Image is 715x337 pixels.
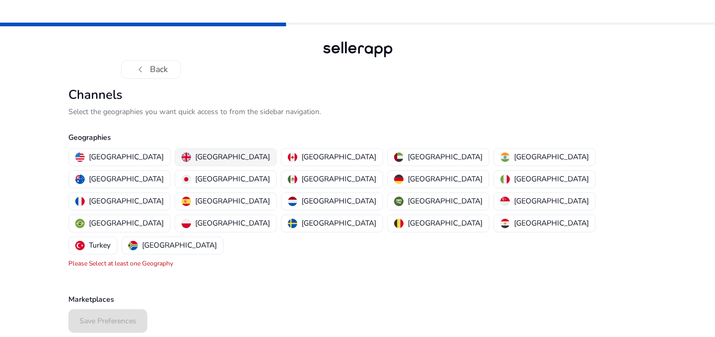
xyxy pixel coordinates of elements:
p: [GEOGRAPHIC_DATA] [89,173,164,185]
p: [GEOGRAPHIC_DATA] [89,218,164,229]
p: [GEOGRAPHIC_DATA] [89,196,164,207]
mat-error: Please Select at least one Geography [68,259,173,268]
img: es.svg [182,197,191,206]
p: [GEOGRAPHIC_DATA] [408,151,482,162]
img: be.svg [394,219,404,228]
p: [GEOGRAPHIC_DATA] [301,151,376,162]
p: [GEOGRAPHIC_DATA] [514,196,589,207]
h2: Channels [68,87,647,103]
img: us.svg [75,152,85,162]
img: ae.svg [394,152,404,162]
img: jp.svg [182,175,191,184]
img: eg.svg [500,219,510,228]
p: [GEOGRAPHIC_DATA] [514,173,589,185]
p: [GEOGRAPHIC_DATA] [89,151,164,162]
p: [GEOGRAPHIC_DATA] [301,196,376,207]
img: uk.svg [182,152,191,162]
p: Marketplaces [68,294,647,305]
p: [GEOGRAPHIC_DATA] [514,218,589,229]
p: [GEOGRAPHIC_DATA] [301,218,376,229]
img: za.svg [128,241,138,250]
span: chevron_left [134,63,147,76]
img: tr.svg [75,241,85,250]
img: br.svg [75,219,85,228]
p: [GEOGRAPHIC_DATA] [301,173,376,185]
p: Turkey [89,240,110,251]
img: sa.svg [394,197,404,206]
img: it.svg [500,175,510,184]
button: chevron_leftBack [121,60,181,79]
p: [GEOGRAPHIC_DATA] [408,173,482,185]
img: nl.svg [288,197,297,206]
img: fr.svg [75,197,85,206]
p: [GEOGRAPHIC_DATA] [195,151,270,162]
img: in.svg [500,152,510,162]
img: se.svg [288,219,297,228]
p: [GEOGRAPHIC_DATA] [514,151,589,162]
img: au.svg [75,175,85,184]
p: [GEOGRAPHIC_DATA] [195,173,270,185]
img: mx.svg [288,175,297,184]
p: [GEOGRAPHIC_DATA] [408,196,482,207]
img: ca.svg [288,152,297,162]
p: [GEOGRAPHIC_DATA] [142,240,217,251]
img: de.svg [394,175,404,184]
p: Geographies [68,132,647,143]
img: sg.svg [500,197,510,206]
p: [GEOGRAPHIC_DATA] [408,218,482,229]
p: [GEOGRAPHIC_DATA] [195,196,270,207]
p: [GEOGRAPHIC_DATA] [195,218,270,229]
img: pl.svg [182,219,191,228]
p: Select the geographies you want quick access to from the sidebar navigation. [68,106,647,117]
